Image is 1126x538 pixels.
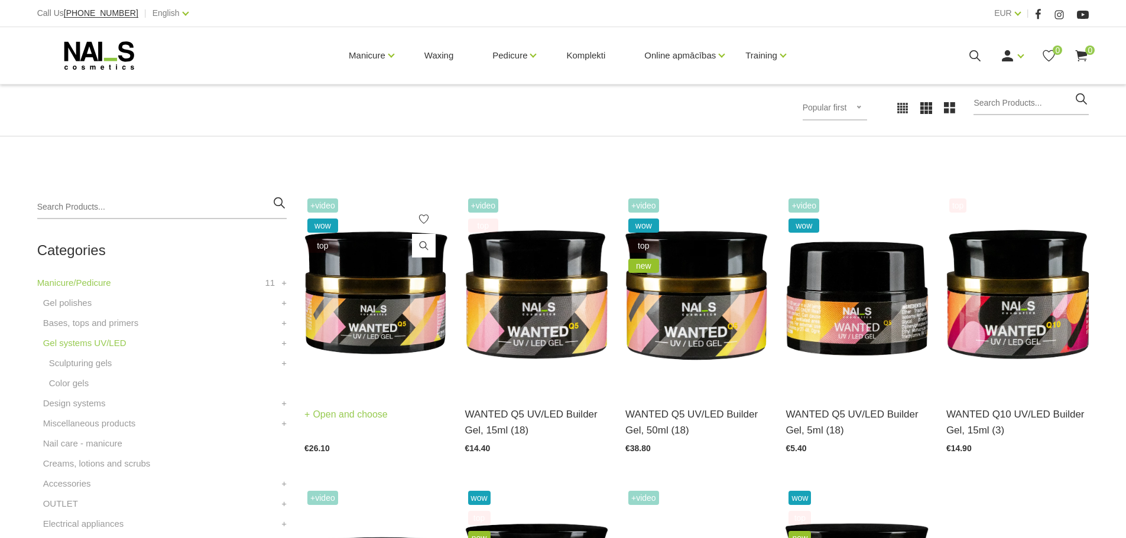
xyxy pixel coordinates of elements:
[786,444,806,453] span: €5.40
[307,491,338,505] span: +Video
[43,477,91,491] a: Accessories
[468,219,499,233] span: top
[465,195,608,392] img: The team of NAI_S cosmetics specialists has created a gel that has been WANTED for long time by n...
[788,198,819,213] span: +Video
[788,511,811,525] span: top
[415,27,463,84] a: Waxing
[465,406,608,438] a: WANTED Q5 UV/LED Builder Gel, 15ml (18)
[946,406,1089,438] a: WANTED Q10 UV/LED Builder Gel, 15ml (3)
[786,195,928,392] img: The team of NAI_S cosmetics specialists has created a gel that has been WANTED for long time by n...
[281,276,287,290] a: +
[946,444,972,453] span: €14.90
[628,239,659,253] span: top
[1041,48,1056,63] a: 0
[307,239,338,253] span: top
[644,32,716,79] a: Online apmācības
[37,6,138,21] div: Call Us
[64,9,138,18] a: [PHONE_NUMBER]
[1053,45,1062,55] span: 0
[281,396,287,410] a: +
[307,219,338,233] span: wow
[37,195,287,219] input: Search Products...
[43,497,78,511] a: OUTLET
[628,491,659,505] span: +Video
[43,416,136,431] a: Miscellaneous products
[144,6,147,21] span: |
[628,219,659,233] span: wow
[803,103,847,112] span: Popular first
[43,517,124,531] a: Electrical appliances
[788,491,811,505] span: wow
[265,276,275,290] span: 11
[786,406,928,438] a: WANTED Q5 UV/LED Builder Gel, 5ml (18)
[37,276,111,290] a: Manicure/Pedicure
[625,444,651,453] span: €38.80
[974,92,1089,115] input: Search Products...
[949,198,966,213] span: top
[281,296,287,310] a: +
[304,406,388,423] a: Open and choose
[1074,48,1089,63] a: 0
[788,219,819,233] span: wow
[43,457,151,471] a: Creams, lotions and scrubs
[1085,45,1095,55] span: 0
[281,356,287,370] a: +
[43,316,139,330] a: Bases, tops and primers
[304,444,330,453] span: €26.10
[468,198,499,213] span: +Video
[307,198,338,213] span: +Video
[946,195,1089,392] img: The team of NAI_S cosmetics specialists has created a gel that has been WANTED for long time by n...
[281,336,287,350] a: +
[1027,6,1029,21] span: |
[625,195,768,392] img: The team of NAI_S cosmetics specialists has created a gel that has been WANTED for long time by n...
[152,6,180,20] a: English
[349,32,385,79] a: Manicure
[994,6,1012,20] a: EUR
[49,356,112,370] a: Sculpturing gels
[281,416,287,431] a: +
[465,444,491,453] span: €14.40
[492,32,527,79] a: Pedicure
[43,396,106,410] a: Design systems
[468,511,491,525] span: top
[37,243,287,258] h2: Categories
[281,517,287,531] a: +
[64,8,138,18] span: [PHONE_NUMBER]
[281,316,287,330] a: +
[43,296,92,310] a: Gel polishes
[304,195,447,392] img: The team of NAI_S cosmetics specialists has created a gel that has been WANTED for long time by n...
[625,406,768,438] a: WANTED Q5 UV/LED Builder Gel, 50ml (18)
[281,477,287,491] a: +
[49,376,89,390] a: Color gels
[628,198,659,213] span: +Video
[557,27,615,84] a: Komplekti
[43,436,122,451] a: Nail care - manicure
[281,497,287,511] a: +
[468,491,491,505] span: wow
[43,336,126,350] a: Gel systems UV/LED
[745,32,777,79] a: Training
[628,259,659,273] span: new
